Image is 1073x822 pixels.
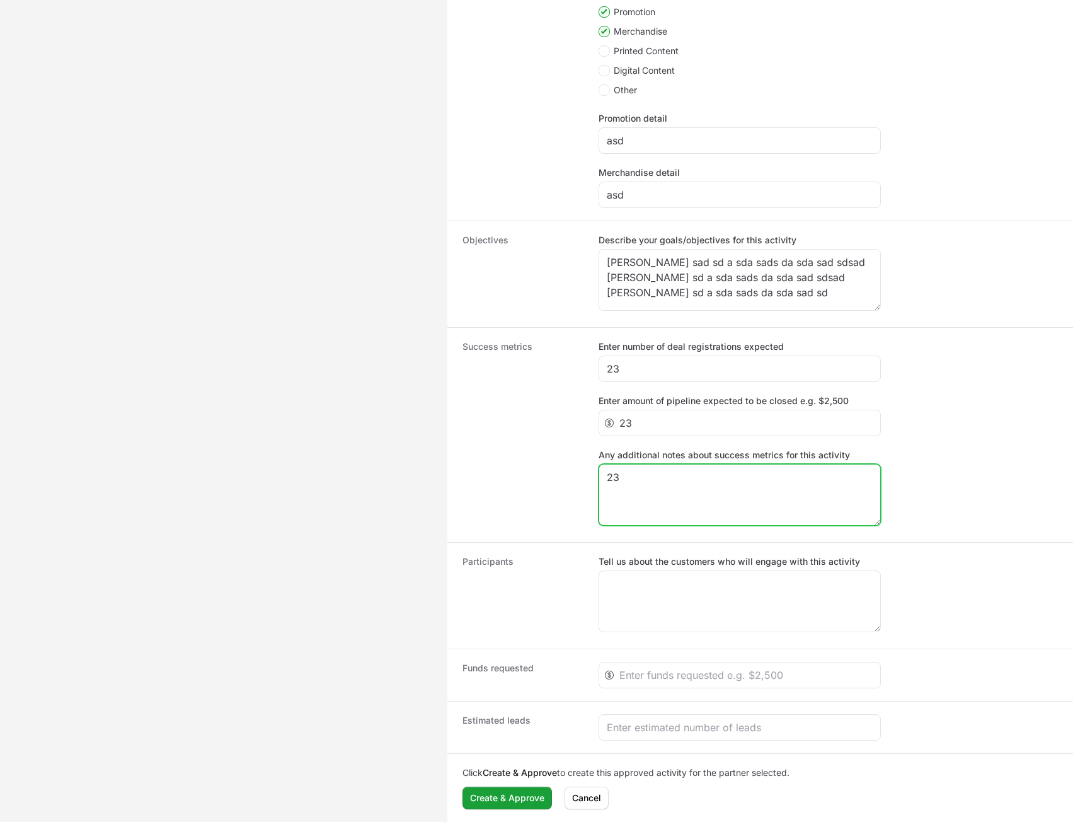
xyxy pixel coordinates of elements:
label: Any additional notes about success metrics for this activity [599,449,881,461]
label: Tell us about the customers who will engage with this activity [599,555,881,568]
span: Cancel [572,790,601,806]
dt: Success metrics [462,340,583,530]
p: Click to create this approved activity for the partner selected. [462,767,1058,779]
span: Create & Approve [470,790,544,806]
span: Merchandise [614,25,667,38]
b: Create & Approve [483,767,557,778]
input: Enter estimated number of leads [607,720,873,735]
dt: Participants [462,555,583,636]
label: Promotion detail [599,112,667,125]
label: Enter amount of pipeline expected to be closed e.g. $2,500 [599,395,849,407]
label: Describe your goals/objectives for this activity [599,234,881,246]
span: Printed Content [614,45,679,57]
dt: Objectives [462,234,583,315]
label: Enter number of deal registrations expected [599,340,784,353]
dt: Estimated leads [462,714,583,741]
label: Merchandise detail [599,166,680,179]
button: Create & Approve [462,787,552,809]
span: Promotion [614,6,655,18]
button: Cancel [565,787,609,809]
dt: Funds requested [462,662,583,688]
span: Other [614,84,637,96]
input: Enter funds requested e.g. $2,500 [619,668,873,683]
span: Digital Content [614,64,675,77]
